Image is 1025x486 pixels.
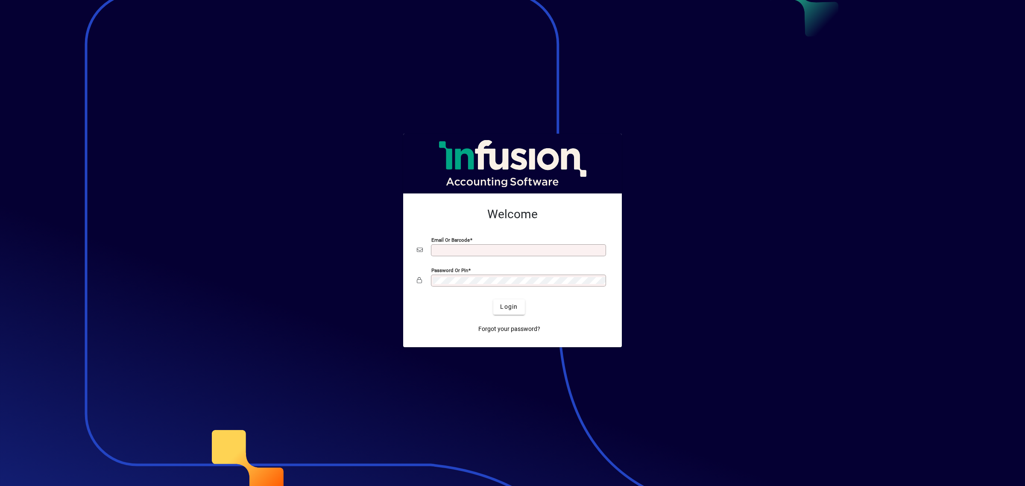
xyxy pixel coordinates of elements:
span: Login [500,302,518,311]
mat-label: Password or Pin [431,267,468,273]
button: Login [493,299,524,315]
mat-label: Email or Barcode [431,237,470,243]
h2: Welcome [417,207,608,222]
a: Forgot your password? [475,322,544,337]
span: Forgot your password? [478,325,540,334]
